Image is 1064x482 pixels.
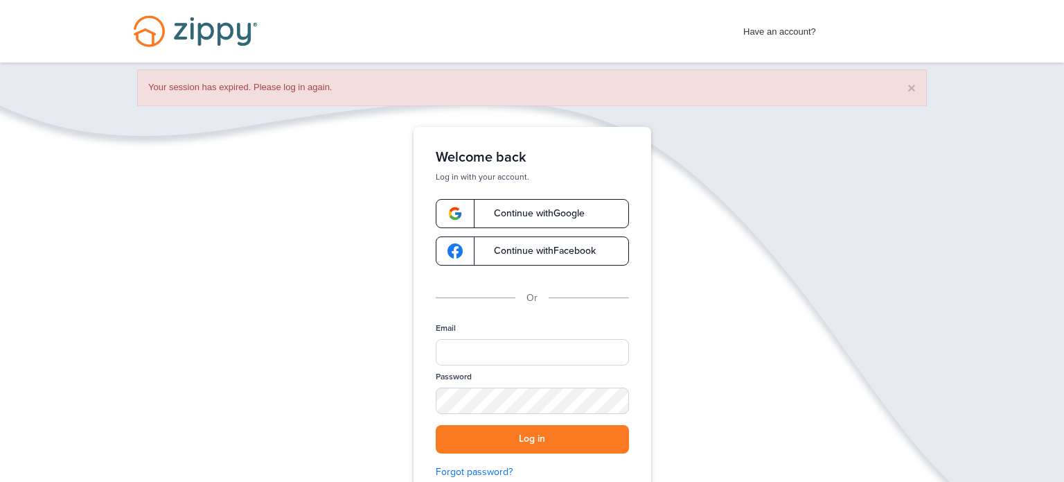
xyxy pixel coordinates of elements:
p: Or [526,291,538,306]
button: Log in [436,425,629,454]
a: Forgot password? [436,465,629,480]
div: Your session has expired. Please log in again. [137,69,927,106]
p: Log in with your account. [436,171,629,182]
h1: Welcome back [436,149,629,166]
img: google-logo [447,243,463,259]
label: Email [436,322,456,334]
button: × [907,80,916,95]
a: google-logoContinue withGoogle [436,199,629,228]
input: Password [436,388,629,414]
label: Password [436,371,472,383]
a: google-logoContinue withFacebook [436,236,629,266]
span: Have an account? [743,17,816,40]
img: google-logo [447,206,463,221]
span: Continue with Facebook [480,246,596,256]
input: Email [436,339,629,365]
span: Continue with Google [480,209,585,218]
